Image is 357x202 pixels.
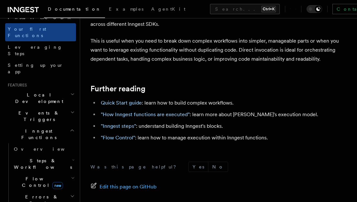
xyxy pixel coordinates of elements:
a: Your first Functions [5,23,76,41]
p: This is useful when you need to break down complex workflows into simpler, manageable parts or wh... [90,36,347,64]
button: Toggle dark mode [307,5,322,13]
button: Flow Controlnew [11,173,76,191]
a: Documentation [44,2,105,18]
button: No [208,162,228,172]
span: Overview [14,146,80,152]
span: Local Development [5,92,70,105]
a: Setting up your app [5,59,76,77]
a: AgentKit [147,2,189,17]
li: : learn how to manage execution within Inngest functions. [99,133,347,142]
button: Yes [189,162,208,172]
span: Examples [109,6,143,12]
span: Leveraging Steps [8,45,62,56]
li: : understand building Inngest's blocks. [99,122,347,131]
a: Further reading [90,84,145,93]
a: Edit this page on GitHub [90,182,157,191]
a: Examples [105,2,147,17]
li: : learn how to build complex workflows. [99,98,347,107]
li: : learn more about [PERSON_NAME]'s execution model. [99,110,347,119]
span: new [52,182,63,189]
button: Events & Triggers [5,107,76,125]
button: Steps & Workflows [11,155,76,173]
a: "How Inngest functions are executed" [101,111,190,117]
a: Leveraging Steps [5,41,76,59]
a: Overview [11,143,76,155]
span: Features [5,83,27,88]
a: "Flow Control" [101,135,135,141]
span: Steps & Workflows [11,157,72,170]
p: You can from within your event-driven system by using , even across different Inngest SDKs. [90,10,347,29]
span: Events & Triggers [5,110,70,123]
button: Inngest Functions [5,125,76,143]
span: Edit this page on GitHub [100,182,157,191]
span: Setting up your app [8,63,63,74]
p: Was this page helpful? [90,164,181,170]
kbd: Ctrl+K [261,6,276,12]
button: Local Development [5,89,76,107]
span: Your first Functions [8,26,46,38]
button: Search...Ctrl+K [210,4,280,14]
span: Flow Control [11,176,71,188]
span: AgentKit [151,6,185,12]
span: Inngest Functions [5,128,70,141]
a: "Inngest steps" [101,123,136,129]
span: Documentation [48,6,101,12]
a: Quick Start guide [101,100,142,106]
